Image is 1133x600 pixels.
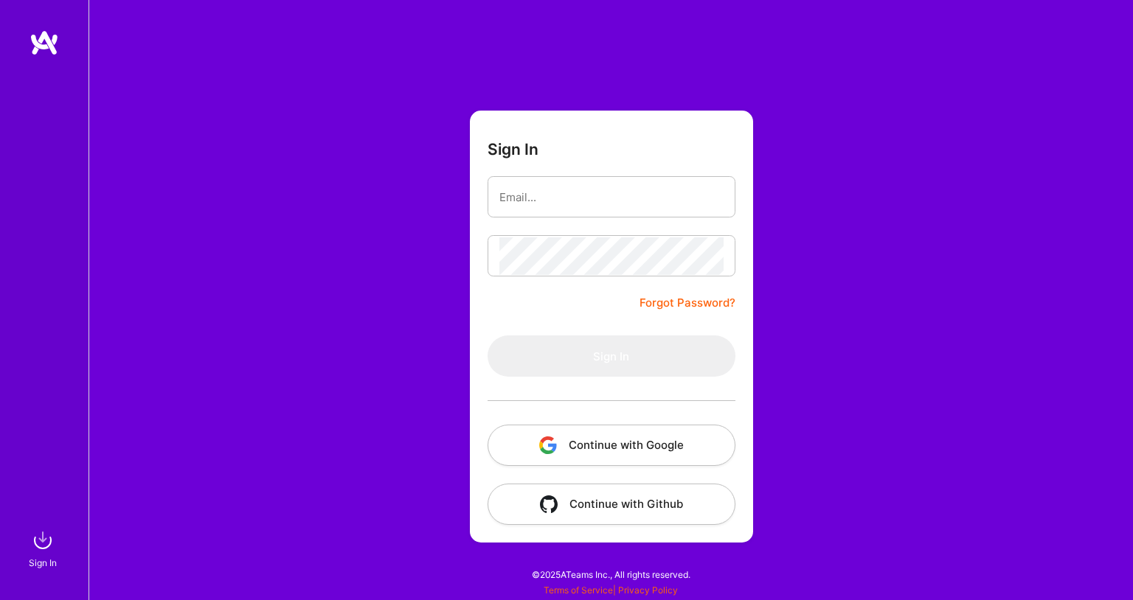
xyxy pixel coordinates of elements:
[29,555,57,571] div: Sign In
[30,29,59,56] img: logo
[539,436,557,454] img: icon
[488,140,538,158] h3: Sign In
[488,335,735,377] button: Sign In
[640,294,735,312] a: Forgot Password?
[499,178,724,216] input: Email...
[618,585,678,596] a: Privacy Policy
[28,526,58,555] img: sign in
[544,585,678,596] span: |
[544,585,613,596] a: Terms of Service
[488,425,735,466] button: Continue with Google
[89,556,1133,593] div: © 2025 ATeams Inc., All rights reserved.
[540,495,558,513] img: icon
[31,526,58,571] a: sign inSign In
[488,484,735,525] button: Continue with Github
